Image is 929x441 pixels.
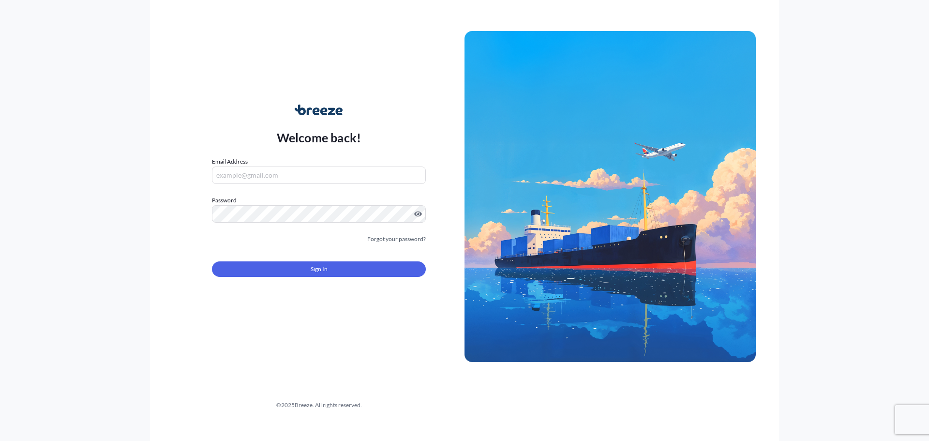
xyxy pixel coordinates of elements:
p: Welcome back! [277,130,361,145]
span: Sign In [311,264,328,274]
label: Email Address [212,157,248,167]
button: Show password [414,210,422,218]
img: Ship illustration [464,31,756,362]
div: © 2025 Breeze. All rights reserved. [173,400,464,410]
button: Sign In [212,261,426,277]
a: Forgot your password? [367,234,426,244]
input: example@gmail.com [212,167,426,184]
label: Password [212,196,426,205]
